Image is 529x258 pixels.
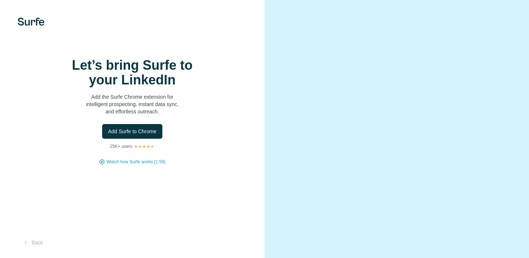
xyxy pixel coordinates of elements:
img: Rating Stars [134,144,155,149]
h1: Let’s bring Surfe to your LinkedIn [59,58,206,87]
img: Surfe's logo [18,18,44,26]
p: Add the Surfe Chrome extension for intelligent prospecting, instant data sync, and effortless out... [59,93,206,115]
button: Add Surfe to Chrome [102,124,162,139]
button: Watch how Surfe works (1:58) [107,159,165,165]
button: Back [18,236,48,249]
p: 25K+ users [110,143,132,150]
span: Add Surfe to Chrome [108,128,156,135]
